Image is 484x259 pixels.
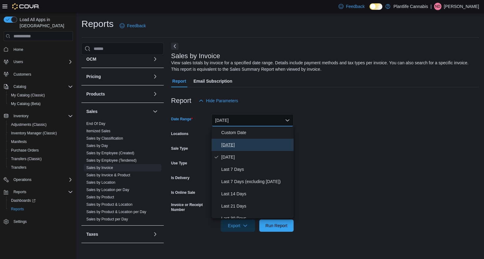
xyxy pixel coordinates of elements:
[1,188,75,196] button: Reports
[13,84,26,89] span: Catalog
[221,141,291,148] span: [DATE]
[1,112,75,120] button: Inventory
[171,97,191,104] h3: Report
[171,146,188,151] label: Sale Type
[13,114,28,118] span: Inventory
[336,0,367,13] a: Feedback
[86,108,150,114] button: Sales
[1,58,75,66] button: Users
[86,151,134,155] a: Sales by Employee (Created)
[127,23,146,29] span: Feedback
[9,205,26,213] a: Reports
[9,155,73,163] span: Transfers (Classic)
[86,151,134,156] span: Sales by Employee (Created)
[221,129,291,136] span: Custom Date
[17,17,73,29] span: Load All Apps in [GEOGRAPHIC_DATA]
[1,217,75,226] button: Settings
[11,83,28,90] button: Catalog
[86,173,130,178] span: Sales by Invoice & Product
[393,3,428,10] p: Plantlife Cannabis
[11,71,34,78] a: Customers
[86,217,128,221] a: Sales by Product per Day
[152,73,159,80] button: Pricing
[86,173,130,177] a: Sales by Invoice & Product
[6,99,75,108] button: My Catalog (Beta)
[221,178,291,185] span: Last 7 Days (excluding [DATE])
[6,129,75,137] button: Inventory Manager (Classic)
[86,73,101,80] h3: Pricing
[11,218,73,225] span: Settings
[86,180,115,185] span: Sales by Location
[152,55,159,63] button: OCM
[171,131,189,136] label: Locations
[13,219,27,224] span: Settings
[444,3,479,10] p: [PERSON_NAME]
[86,56,150,62] button: OCM
[171,43,178,50] button: Next
[86,166,113,170] a: Sales by Invoice
[11,188,29,196] button: Reports
[11,70,73,78] span: Customers
[196,95,241,107] button: Hide Parameters
[259,220,294,232] button: Run Report
[11,176,73,183] span: Operations
[86,231,98,237] h3: Taxes
[11,156,42,161] span: Transfers (Classic)
[1,82,75,91] button: Catalog
[434,3,441,10] div: Nick Dickson
[11,58,25,66] button: Users
[86,129,111,133] span: Itemized Sales
[11,165,26,170] span: Transfers
[86,231,150,237] button: Taxes
[9,100,43,107] a: My Catalog (Beta)
[86,187,129,192] span: Sales by Location per Day
[86,158,137,163] a: Sales by Employee (Tendered)
[11,58,73,66] span: Users
[370,3,382,10] input: Dark Mode
[172,75,186,87] span: Report
[13,190,26,194] span: Reports
[9,138,29,145] a: Manifests
[9,197,73,204] span: Dashboards
[86,91,105,97] h3: Products
[9,129,73,137] span: Inventory Manager (Classic)
[435,3,440,10] span: ND
[86,202,133,207] span: Sales by Product & Location
[11,46,26,53] a: Home
[6,163,75,172] button: Transfers
[9,164,73,171] span: Transfers
[9,147,73,154] span: Purchase Orders
[11,176,34,183] button: Operations
[117,20,148,32] a: Feedback
[152,90,159,98] button: Products
[86,108,98,114] h3: Sales
[86,217,128,222] span: Sales by Product per Day
[9,129,59,137] a: Inventory Manager (Classic)
[152,231,159,238] button: Taxes
[86,144,108,148] a: Sales by Day
[11,207,24,212] span: Reports
[11,131,57,136] span: Inventory Manager (Classic)
[86,188,129,192] a: Sales by Location per Day
[171,52,220,60] h3: Sales by Invoice
[221,202,291,210] span: Last 21 Days
[11,188,73,196] span: Reports
[171,175,189,180] label: Is Delivery
[171,60,476,73] div: View sales totals by invoice for a specified date range. Details include payment methods and tax ...
[86,195,114,200] span: Sales by Product
[1,70,75,79] button: Customers
[11,218,29,225] a: Settings
[13,47,23,52] span: Home
[9,100,73,107] span: My Catalog (Beta)
[6,137,75,146] button: Manifests
[6,155,75,163] button: Transfers (Classic)
[4,42,73,242] nav: Complex example
[13,177,32,182] span: Operations
[9,92,47,99] a: My Catalog (Classic)
[11,93,45,98] span: My Catalog (Classic)
[11,198,36,203] span: Dashboards
[1,175,75,184] button: Operations
[86,121,105,126] span: End Of Day
[6,196,75,205] a: Dashboards
[81,120,164,225] div: Sales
